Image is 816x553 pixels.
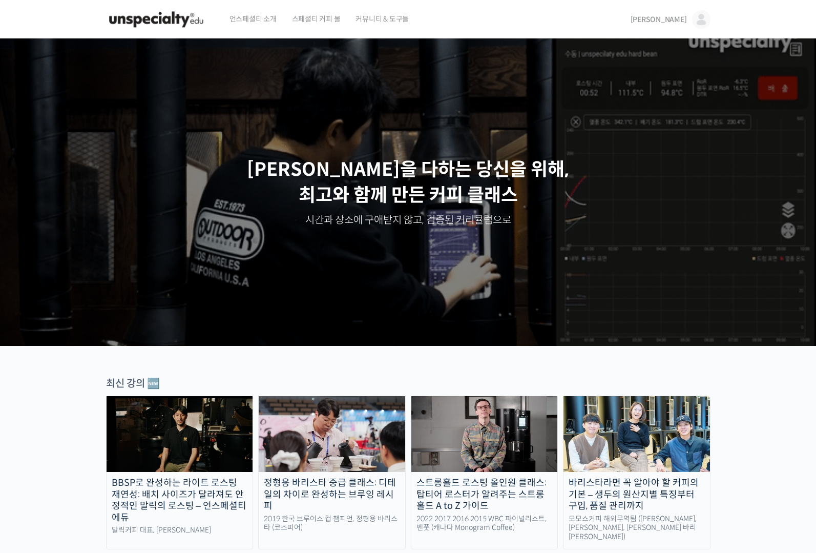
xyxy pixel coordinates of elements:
div: 2022 2017 2016 2015 WBC 파이널리스트, 벤풋 (캐나다 Monogram Coffee) [411,515,558,532]
p: 시간과 장소에 구애받지 않고, 검증된 커리큘럼으로 [10,213,806,228]
img: stronghold-roasting_course-thumbnail.jpg [411,396,558,472]
p: [PERSON_NAME]을 다하는 당신을 위해, 최고와 함께 만든 커피 클래스 [10,157,806,209]
a: 정형용 바리스타 중급 클래스: 디테일의 차이로 완성하는 브루잉 레시피 2019 한국 브루어스 컵 챔피언, 정형용 바리스타 (코스피어) [258,396,406,549]
div: 말릭커피 대표, [PERSON_NAME] [107,526,253,535]
div: 정형용 바리스타 중급 클래스: 디테일의 차이로 완성하는 브루잉 레시피 [259,477,405,512]
img: malic-roasting-class_course-thumbnail.jpg [107,396,253,472]
img: advanced-brewing_course-thumbnail.jpeg [259,396,405,472]
a: 바리스타라면 꼭 알아야 할 커피의 기본 – 생두의 원산지별 특징부터 구입, 품질 관리까지 모모스커피 해외무역팀 ([PERSON_NAME], [PERSON_NAME], [PER... [563,396,710,549]
div: BBSP로 완성하는 라이트 로스팅 재연성: 배치 사이즈가 달라져도 안정적인 말릭의 로스팅 – 언스페셜티 에듀 [107,477,253,523]
div: 모모스커피 해외무역팀 ([PERSON_NAME], [PERSON_NAME], [PERSON_NAME] 바리[PERSON_NAME]) [563,515,710,542]
div: 2019 한국 브루어스 컵 챔피언, 정형용 바리스타 (코스피어) [259,515,405,532]
img: momos_course-thumbnail.jpg [563,396,710,472]
div: 바리스타라면 꼭 알아야 할 커피의 기본 – 생두의 원산지별 특징부터 구입, 품질 관리까지 [563,477,710,512]
div: 스트롱홀드 로스팅 올인원 클래스: 탑티어 로스터가 알려주는 스트롱홀드 A to Z 가이드 [411,477,558,512]
a: 스트롱홀드 로스팅 올인원 클래스: 탑티어 로스터가 알려주는 스트롱홀드 A to Z 가이드 2022 2017 2016 2015 WBC 파이널리스트, 벤풋 (캐나다 Monogra... [411,396,558,549]
a: BBSP로 완성하는 라이트 로스팅 재연성: 배치 사이즈가 달라져도 안정적인 말릭의 로스팅 – 언스페셜티 에듀 말릭커피 대표, [PERSON_NAME] [106,396,254,549]
div: 최신 강의 🆕 [106,377,710,391]
span: [PERSON_NAME] [631,15,687,24]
